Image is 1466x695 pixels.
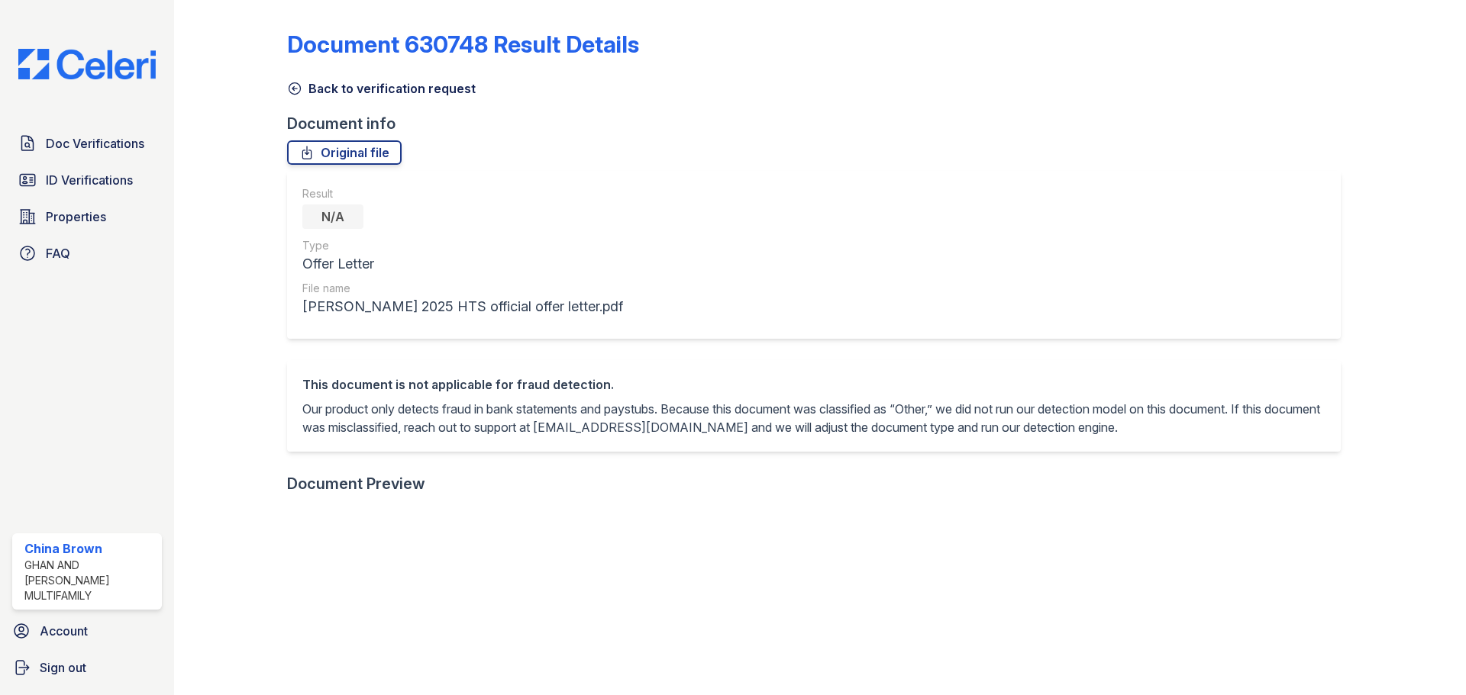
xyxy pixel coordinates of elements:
[287,140,402,165] a: Original file
[46,171,133,189] span: ID Verifications
[287,79,476,98] a: Back to verification request
[24,558,156,603] div: Ghan and [PERSON_NAME] Multifamily
[6,616,168,646] a: Account
[6,652,168,683] a: Sign out
[40,622,88,640] span: Account
[302,296,623,317] div: [PERSON_NAME] 2025 HTS official offer letter.pdf
[287,113,1353,134] div: Document info
[302,281,623,296] div: File name
[6,49,168,79] img: CE_Logo_Blue-a8612792a0a2168367f1c8372b55b34899dd931a85d93a1a3d3e32e68fde9ad4.png
[12,165,162,195] a: ID Verifications
[46,134,144,153] span: Doc Verifications
[24,539,156,558] div: China Brown
[40,658,86,677] span: Sign out
[302,238,623,253] div: Type
[12,238,162,269] a: FAQ
[46,208,106,226] span: Properties
[287,31,639,58] a: Document 630748 Result Details
[12,201,162,232] a: Properties
[302,204,363,229] div: N/A
[302,186,623,201] div: Result
[46,244,70,262] span: FAQ
[302,400,1326,436] p: Our product only detects fraud in bank statements and paystubs. Because this document was classif...
[287,473,425,494] div: Document Preview
[302,253,623,275] div: Offer Letter
[302,375,1326,394] div: This document is not applicable for fraud detection.
[12,128,162,159] a: Doc Verifications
